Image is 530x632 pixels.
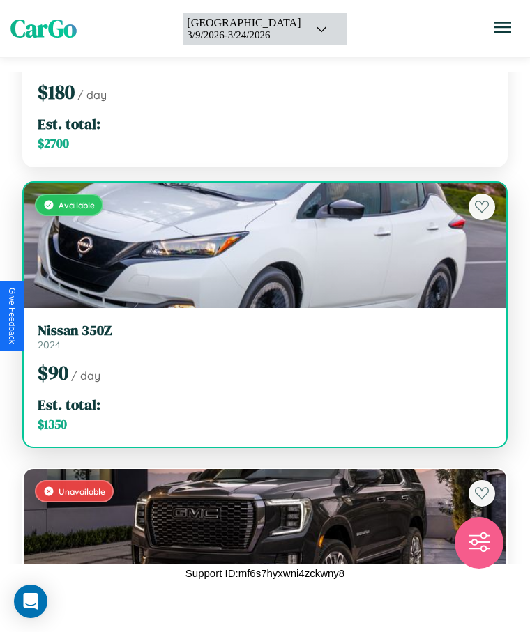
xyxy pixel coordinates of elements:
span: / day [77,88,107,102]
div: [GEOGRAPHIC_DATA] [187,17,301,29]
span: $ 1350 [38,416,67,433]
span: $ 2700 [38,135,69,152]
h3: Nissan 350Z [38,322,492,339]
span: Available [59,200,95,210]
div: Open Intercom Messenger [14,585,47,618]
span: $ 90 [38,360,68,386]
span: Est. total: [38,114,100,134]
span: Est. total: [38,394,100,415]
div: Give Feedback [7,288,17,344]
span: Unavailable [59,486,105,497]
div: 3 / 9 / 2026 - 3 / 24 / 2026 [187,29,301,41]
a: Nissan 350Z2024 [38,322,492,351]
span: / day [71,369,100,383]
span: CarGo [10,12,77,45]
span: 2024 [38,339,61,351]
span: $ 180 [38,79,75,105]
p: Support ID: mf6s7hyxwni4zckwny8 [185,564,344,583]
